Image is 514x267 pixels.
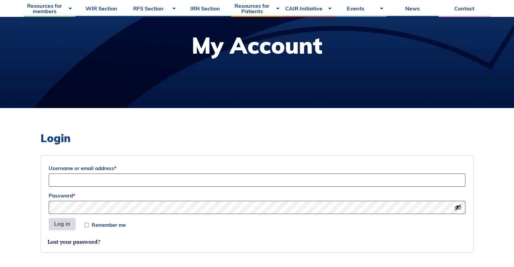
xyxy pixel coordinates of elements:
button: Log in [49,218,76,230]
label: Password [49,191,465,201]
input: Remember me [84,223,89,227]
a: Lost your password? [48,238,100,245]
span: Remember me [92,222,126,228]
h2: Login [41,132,473,144]
h1: My Account [192,34,322,57]
label: Username or email address [49,163,465,173]
button: Show password [454,204,462,211]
